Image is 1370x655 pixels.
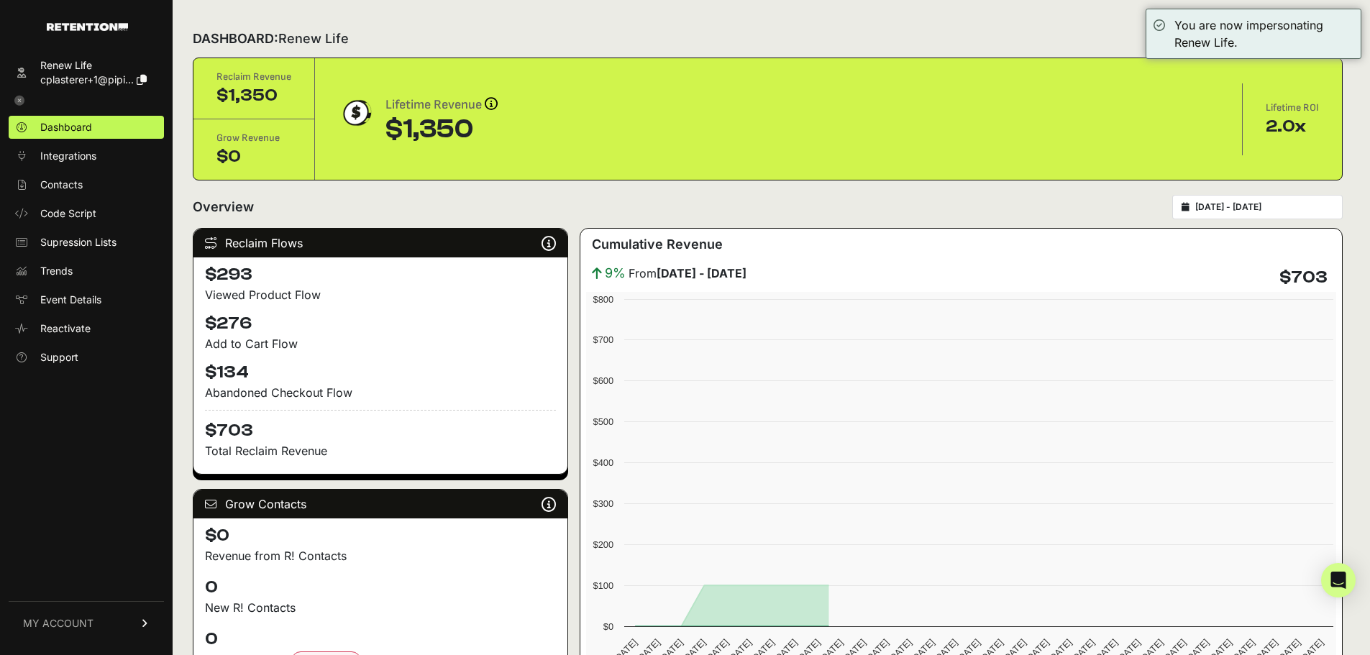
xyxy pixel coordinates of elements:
[605,263,626,283] span: 9%
[593,375,613,386] text: $600
[216,84,291,107] div: $1,350
[1279,266,1328,289] h4: $703
[9,145,164,168] a: Integrations
[193,490,567,518] div: Grow Contacts
[193,229,567,257] div: Reclaim Flows
[1174,17,1353,51] div: You are now impersonating Renew Life.
[205,361,556,384] h4: $134
[593,416,613,427] text: $500
[216,145,291,168] div: $0
[40,58,147,73] div: Renew Life
[9,54,164,91] a: Renew Life cplasterer+1@pipi...
[193,29,349,49] h2: DASHBOARD:
[205,312,556,335] h4: $276
[40,264,73,278] span: Trends
[40,149,96,163] span: Integrations
[205,547,556,564] p: Revenue from R! Contacts
[40,321,91,336] span: Reactivate
[629,265,746,282] span: From
[205,335,556,352] div: Add to Cart Flow
[40,120,92,134] span: Dashboard
[9,260,164,283] a: Trends
[40,235,117,249] span: Supression Lists
[40,73,134,86] span: cplasterer+1@pipi...
[216,70,291,84] div: Reclaim Revenue
[47,23,128,31] img: Retention.com
[205,384,556,401] div: Abandoned Checkout Flow
[603,621,613,632] text: $0
[205,628,556,651] h4: 0
[593,539,613,550] text: $200
[205,263,556,286] h4: $293
[593,294,613,305] text: $800
[592,234,723,255] h3: Cumulative Revenue
[40,206,96,221] span: Code Script
[205,576,556,599] h4: 0
[9,202,164,225] a: Code Script
[657,266,746,280] strong: [DATE] - [DATE]
[40,178,83,192] span: Contacts
[1266,115,1319,138] div: 2.0x
[205,410,556,442] h4: $703
[593,334,613,345] text: $700
[9,116,164,139] a: Dashboard
[205,442,556,459] p: Total Reclaim Revenue
[593,580,613,591] text: $100
[593,498,613,509] text: $300
[9,317,164,340] a: Reactivate
[593,457,613,468] text: $400
[216,131,291,145] div: Grow Revenue
[23,616,93,631] span: MY ACCOUNT
[205,524,556,547] h4: $0
[338,95,374,131] img: dollar-coin-05c43ed7efb7bc0c12610022525b4bbbb207c7efeef5aecc26f025e68dcafac9.png
[9,231,164,254] a: Supression Lists
[1266,101,1319,115] div: Lifetime ROI
[40,293,101,307] span: Event Details
[278,31,349,46] span: Renew Life
[385,95,498,115] div: Lifetime Revenue
[193,197,254,217] h2: Overview
[1321,563,1356,597] div: Open Intercom Messenger
[9,173,164,196] a: Contacts
[205,286,556,303] div: Viewed Product Flow
[205,599,556,616] p: New R! Contacts
[385,115,498,144] div: $1,350
[9,346,164,369] a: Support
[9,288,164,311] a: Event Details
[9,601,164,645] a: MY ACCOUNT
[40,350,78,365] span: Support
